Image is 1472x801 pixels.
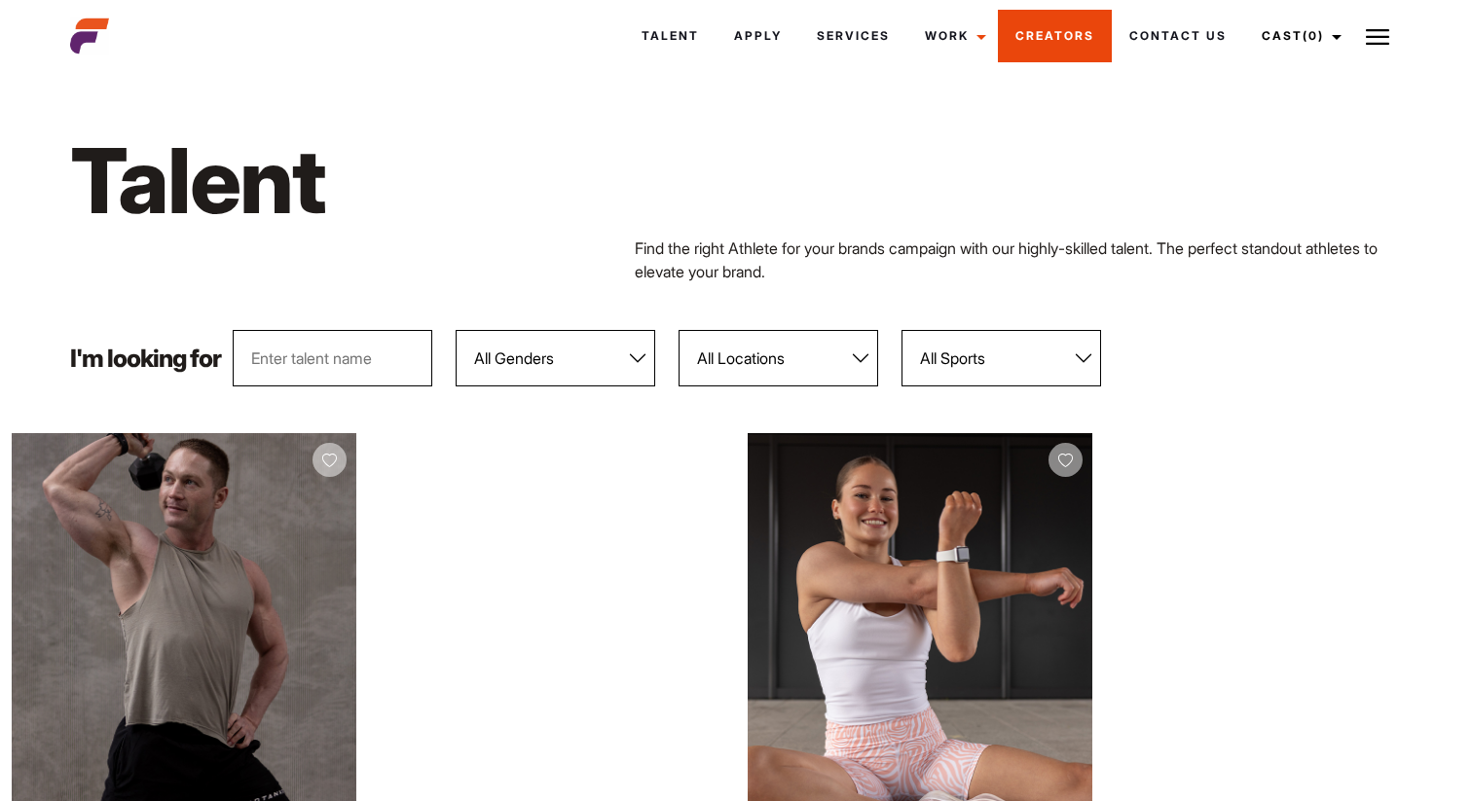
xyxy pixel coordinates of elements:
p: Find the right Athlete for your brands campaign with our highly-skilled talent. The perfect stand... [635,237,1401,283]
p: I'm looking for [70,346,221,371]
img: Burger icon [1366,25,1389,49]
a: Contact Us [1112,10,1244,62]
a: Services [799,10,907,62]
a: Creators [998,10,1112,62]
a: Work [907,10,998,62]
span: (0) [1303,28,1324,43]
img: cropped-aefm-brand-fav-22-square.png [70,17,109,55]
a: Apply [717,10,799,62]
a: Cast(0) [1244,10,1353,62]
a: Talent [624,10,717,62]
input: Enter talent name [233,330,432,386]
h1: Talent [70,125,836,237]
